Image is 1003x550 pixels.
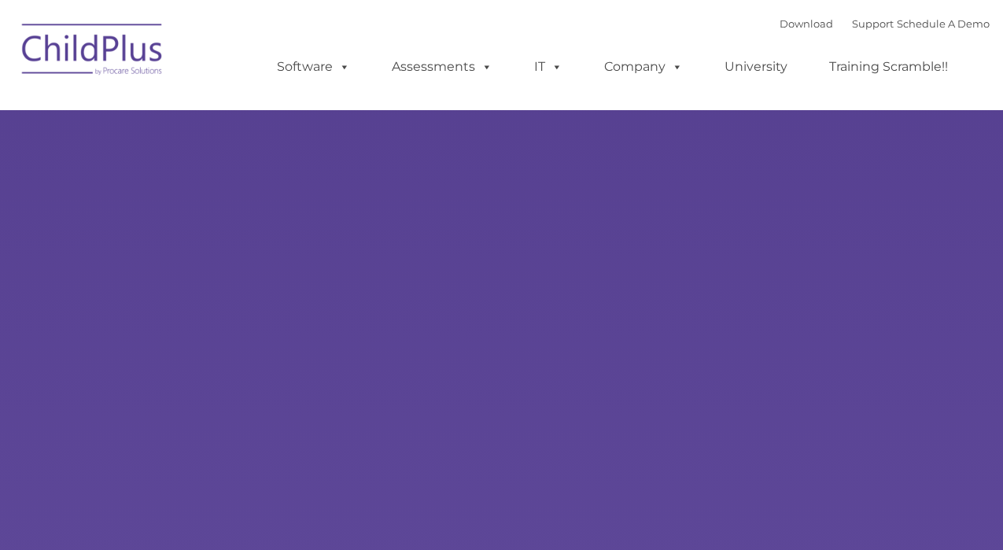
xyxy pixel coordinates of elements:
[780,17,833,30] a: Download
[780,17,990,30] font: |
[14,13,171,91] img: ChildPlus by Procare Solutions
[518,51,578,83] a: IT
[261,51,366,83] a: Software
[852,17,894,30] a: Support
[588,51,699,83] a: Company
[709,51,803,83] a: University
[376,51,508,83] a: Assessments
[813,51,964,83] a: Training Scramble!!
[897,17,990,30] a: Schedule A Demo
